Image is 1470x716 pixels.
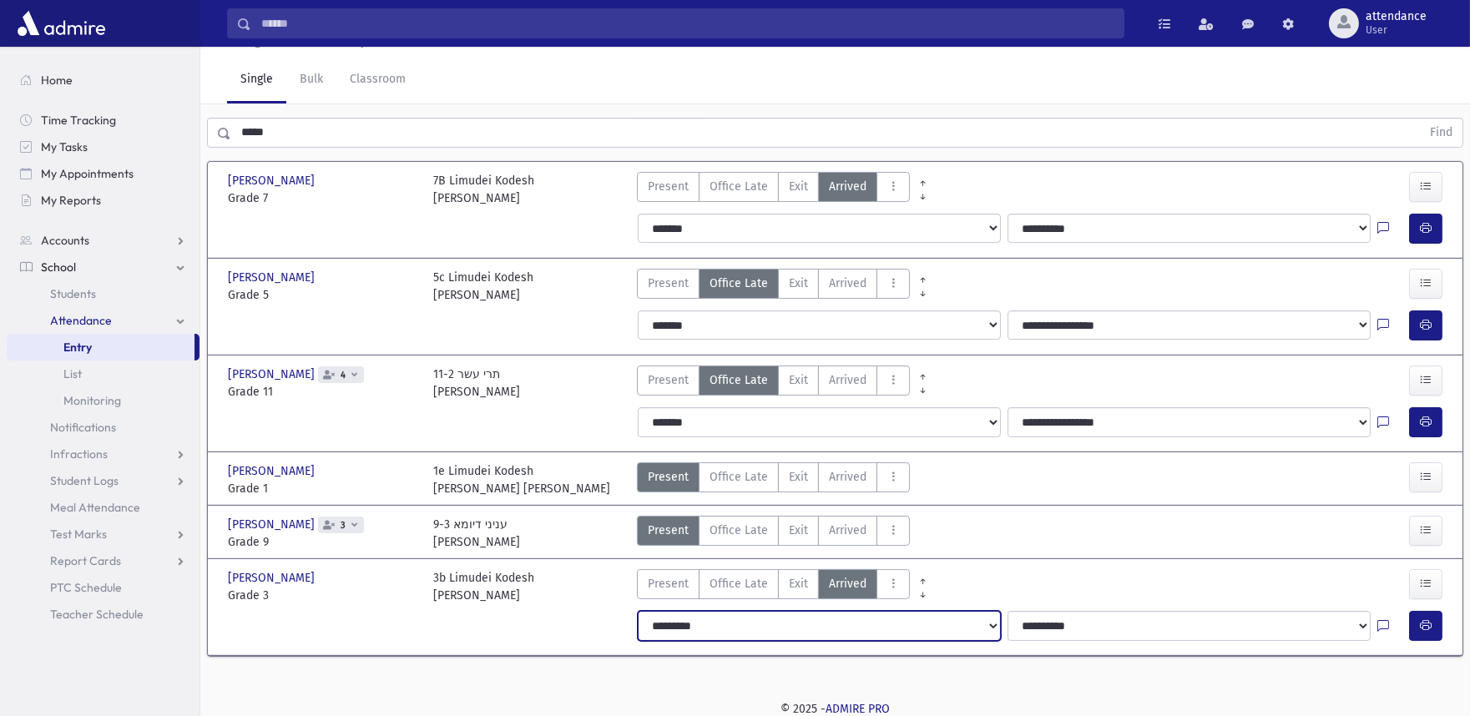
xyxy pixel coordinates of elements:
[637,569,910,604] div: AttTypes
[50,580,122,595] span: PTC Schedule
[286,57,336,103] a: Bulk
[7,494,200,521] a: Meal Attendance
[637,366,910,401] div: AttTypes
[7,280,200,307] a: Students
[228,533,417,551] span: Grade 9
[7,254,200,280] a: School
[789,468,808,486] span: Exit
[433,366,520,401] div: 11-2 תרי עשר [PERSON_NAME]
[220,34,366,48] u: Missing Attendance History
[7,227,200,254] a: Accounts
[7,601,200,628] a: Teacher Schedule
[227,57,286,103] a: Single
[637,516,910,551] div: AttTypes
[50,607,144,622] span: Teacher Schedule
[433,569,534,604] div: 3b Limudei Kodesh [PERSON_NAME]
[789,371,808,389] span: Exit
[7,467,200,494] a: Student Logs
[433,269,533,304] div: 5c Limudei Kodesh [PERSON_NAME]
[789,575,808,592] span: Exit
[228,269,318,286] span: [PERSON_NAME]
[7,334,194,361] a: Entry
[228,587,417,604] span: Grade 3
[228,569,318,587] span: [PERSON_NAME]
[789,522,808,539] span: Exit
[7,521,200,547] a: Test Marks
[710,178,768,195] span: Office Late
[228,286,417,304] span: Grade 5
[7,387,200,414] a: Monitoring
[7,67,200,93] a: Home
[829,275,866,292] span: Arrived
[50,500,140,515] span: Meal Attendance
[7,441,200,467] a: Infractions
[50,473,119,488] span: Student Logs
[41,260,76,275] span: School
[7,414,200,441] a: Notifications
[637,269,910,304] div: AttTypes
[41,193,101,208] span: My Reports
[433,172,534,207] div: 7B Limudei Kodesh [PERSON_NAME]
[50,553,121,568] span: Report Cards
[337,370,349,381] span: 4
[7,307,200,334] a: Attendance
[710,468,768,486] span: Office Late
[50,313,112,328] span: Attendance
[50,527,107,542] span: Test Marks
[214,34,366,48] a: Missing Attendance History
[637,462,910,497] div: AttTypes
[41,233,89,248] span: Accounts
[63,366,82,381] span: List
[7,361,200,387] a: List
[50,286,96,301] span: Students
[829,468,866,486] span: Arrived
[829,371,866,389] span: Arrived
[7,547,200,574] a: Report Cards
[41,73,73,88] span: Home
[41,166,134,181] span: My Appointments
[710,575,768,592] span: Office Late
[41,139,88,154] span: My Tasks
[648,575,689,592] span: Present
[50,420,116,435] span: Notifications
[648,178,689,195] span: Present
[50,446,108,461] span: Infractions
[433,516,520,551] div: 9-3 עניני דיומא [PERSON_NAME]
[433,462,610,497] div: 1e Limudei Kodesh [PERSON_NAME] [PERSON_NAME]
[336,57,419,103] a: Classroom
[829,178,866,195] span: Arrived
[648,468,689,486] span: Present
[228,172,318,189] span: [PERSON_NAME]
[710,275,768,292] span: Office Late
[1420,118,1462,147] button: Find
[7,187,200,214] a: My Reports
[63,393,121,408] span: Monitoring
[13,7,109,40] img: AdmirePro
[228,516,318,533] span: [PERSON_NAME]
[41,113,116,128] span: Time Tracking
[7,134,200,160] a: My Tasks
[637,172,910,207] div: AttTypes
[710,371,768,389] span: Office Late
[337,520,349,531] span: 3
[789,275,808,292] span: Exit
[648,275,689,292] span: Present
[1366,10,1427,23] span: attendance
[1366,23,1427,37] span: User
[7,160,200,187] a: My Appointments
[789,178,808,195] span: Exit
[710,522,768,539] span: Office Late
[63,340,92,355] span: Entry
[829,575,866,592] span: Arrived
[7,107,200,134] a: Time Tracking
[228,189,417,207] span: Grade 7
[251,8,1124,38] input: Search
[228,383,417,401] span: Grade 11
[228,366,318,383] span: [PERSON_NAME]
[829,522,866,539] span: Arrived
[228,480,417,497] span: Grade 1
[648,522,689,539] span: Present
[228,462,318,480] span: [PERSON_NAME]
[7,574,200,601] a: PTC Schedule
[648,371,689,389] span: Present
